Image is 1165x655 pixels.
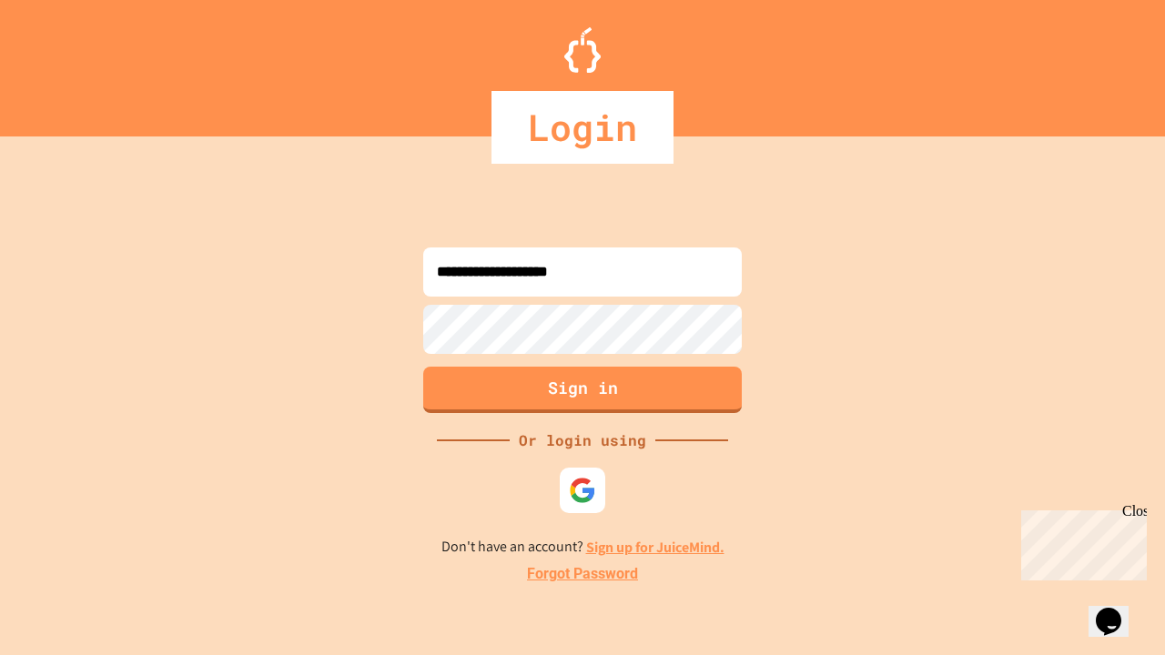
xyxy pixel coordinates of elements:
div: Or login using [510,429,655,451]
button: Sign in [423,367,742,413]
div: Chat with us now!Close [7,7,126,116]
img: Logo.svg [564,27,601,73]
img: google-icon.svg [569,477,596,504]
p: Don't have an account? [441,536,724,559]
iframe: chat widget [1014,503,1147,580]
iframe: chat widget [1089,582,1147,637]
a: Forgot Password [527,563,638,585]
div: Login [491,91,674,164]
a: Sign up for JuiceMind. [586,538,724,557]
